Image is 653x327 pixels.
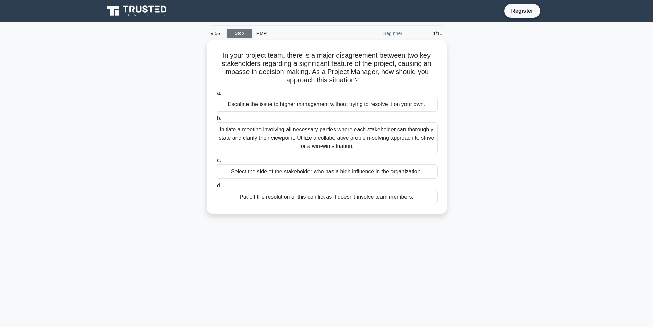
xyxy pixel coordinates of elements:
[227,29,252,38] a: Stop
[347,26,407,40] div: Beginner
[215,51,438,85] h5: In your project team, there is a major disagreement between two key stakeholders regarding a sign...
[217,90,221,96] span: a.
[216,190,438,204] div: Put off the resolution of this conflict as it doesn't involve team members.
[507,7,537,15] a: Register
[407,26,447,40] div: 1/10
[207,26,227,40] div: 9:56
[217,183,221,188] span: d.
[217,115,221,121] span: b.
[217,157,221,163] span: c.
[216,164,438,179] div: Select the side of the stakeholder who has a high influence in the organization.
[216,97,438,112] div: Escalate the issue to higher management without trying to resolve it on your own.
[252,26,347,40] div: PMP
[216,122,438,153] div: Initiate a meeting involving all necessary parties where each stakeholder can thoroughly state an...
